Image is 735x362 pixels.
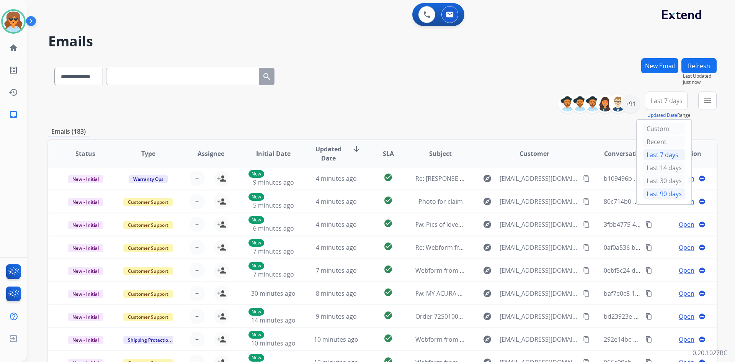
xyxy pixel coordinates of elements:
p: New [248,216,264,224]
span: Open [679,220,694,229]
mat-icon: language [699,244,706,251]
span: Order 725010058456 [415,312,475,321]
button: + [189,286,205,301]
span: 0af0a536-bdf8-41c0-9f3c-68a1891d3e85 [604,243,717,252]
button: Refresh [681,58,717,73]
span: [EMAIL_ADDRESS][DOMAIN_NAME] [500,197,578,206]
mat-icon: content_copy [645,336,652,343]
button: + [189,240,205,255]
mat-icon: language [699,313,706,320]
span: Fw: MY ACURA PARTS: Order #15334 Items Shipped [415,289,562,298]
mat-icon: content_copy [583,175,590,182]
span: Fw: Pics of loveseat [415,220,470,229]
span: [EMAIL_ADDRESS][DOMAIN_NAME] [500,312,578,321]
mat-icon: person_add [217,289,226,298]
mat-icon: check_circle [384,219,393,228]
span: 9 minutes ago [253,178,294,187]
span: 4 minutes ago [316,220,357,229]
span: Warranty Ops [129,175,168,183]
mat-icon: menu [703,96,712,105]
mat-icon: check_circle [384,173,393,182]
span: [EMAIL_ADDRESS][DOMAIN_NAME] [500,243,578,252]
mat-icon: list_alt [9,66,18,75]
span: Customer Support [123,221,173,229]
span: [EMAIL_ADDRESS][DOMAIN_NAME] [500,220,578,229]
button: + [189,194,205,209]
span: New - Initial [68,175,103,183]
mat-icon: home [9,43,18,52]
span: + [195,312,199,321]
img: avatar [3,11,24,32]
span: 8 minutes ago [316,289,357,298]
span: Webform from [EMAIL_ADDRESS][DOMAIN_NAME] on [DATE] [415,335,589,344]
p: New [248,193,264,201]
span: baf7e0c8-130e-45d1-a87b-45f253961c69 [604,289,719,298]
span: [EMAIL_ADDRESS][DOMAIN_NAME] [500,266,578,275]
span: 4 minutes ago [316,174,357,183]
mat-icon: check_circle [384,242,393,251]
span: Initial Date [256,149,291,158]
span: Open [679,289,694,298]
div: Last 7 days [643,149,685,161]
mat-icon: person_add [217,312,226,321]
mat-icon: explore [483,220,492,229]
span: + [195,243,199,252]
span: Customer Support [123,198,173,206]
span: Customer [519,149,549,158]
button: New Email [641,58,678,73]
span: + [195,220,199,229]
mat-icon: explore [483,312,492,321]
span: 14 minutes ago [251,316,296,324]
span: 30 minutes ago [251,289,296,298]
span: Range [647,112,691,118]
span: Just now [683,79,717,85]
mat-icon: content_copy [583,290,590,297]
mat-icon: arrow_downward [352,144,361,154]
mat-icon: person_add [217,266,226,275]
mat-icon: explore [483,174,492,183]
mat-icon: check_circle [384,311,393,320]
span: 9 minutes ago [316,312,357,321]
h2: Emails [48,34,717,49]
span: Type [141,149,155,158]
span: bd23923e-4704-4657-934f-e4336ab1a0d9 [604,312,722,321]
span: + [195,335,199,344]
span: Customer Support [123,313,173,321]
span: Last 7 days [651,99,683,102]
mat-icon: content_copy [583,221,590,228]
span: + [195,197,199,206]
span: [EMAIL_ADDRESS][DOMAIN_NAME] [500,174,578,183]
span: Open [679,312,694,321]
mat-icon: content_copy [645,267,652,274]
span: 80c714b0-e18e-46be-8023-a1f59a0384e0 [604,197,720,206]
span: 10 minutes ago [251,339,296,347]
mat-icon: check_circle [384,288,393,297]
span: New - Initial [68,313,103,321]
button: + [189,332,205,347]
span: Open [679,243,694,252]
p: New [248,331,264,339]
span: [EMAIL_ADDRESS][DOMAIN_NAME] [500,335,578,344]
mat-icon: explore [483,335,492,344]
span: 4 minutes ago [316,243,357,252]
span: Open [679,335,694,344]
span: New - Initial [68,290,103,298]
span: SLA [383,149,394,158]
span: Open [679,266,694,275]
span: 7 minutes ago [316,266,357,275]
mat-icon: person_add [217,197,226,206]
span: 7 minutes ago [253,247,294,256]
mat-icon: person_add [217,335,226,344]
mat-icon: explore [483,289,492,298]
p: New [248,262,264,270]
mat-icon: content_copy [583,267,590,274]
span: New - Initial [68,198,103,206]
mat-icon: language [699,336,706,343]
mat-icon: content_copy [583,244,590,251]
mat-icon: inbox [9,110,18,119]
span: 7 minutes ago [253,270,294,278]
span: Re: Webform from [EMAIL_ADDRESS][DOMAIN_NAME] on [DATE] [415,243,599,252]
p: New [248,239,264,247]
span: b109496b-6357-46af-83fd-19579bae181b [604,174,720,183]
mat-icon: language [699,221,706,228]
